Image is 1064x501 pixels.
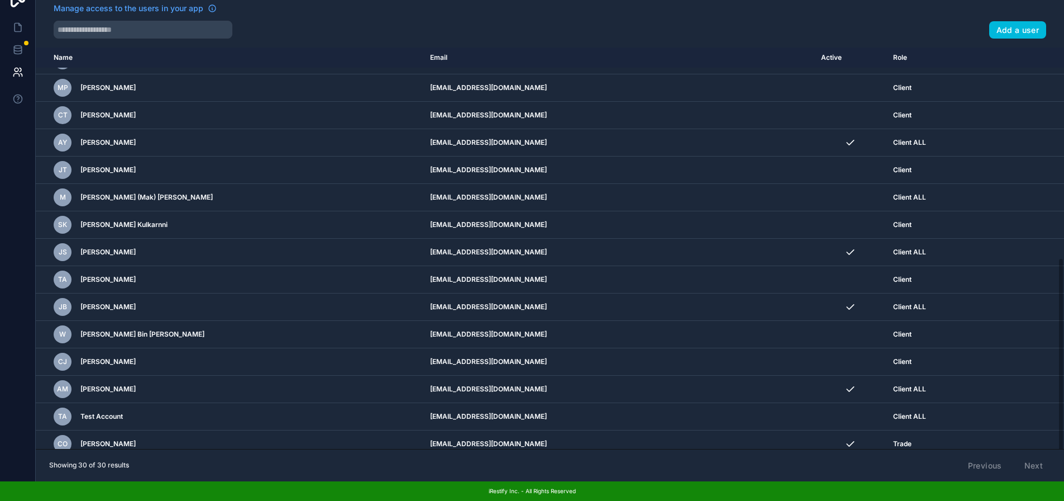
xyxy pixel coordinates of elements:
[893,412,926,421] span: Client ALL
[54,3,217,14] a: Manage access to the users in your app
[80,83,136,92] span: [PERSON_NAME]
[80,166,136,174] span: [PERSON_NAME]
[423,157,814,184] td: [EMAIL_ADDRESS][DOMAIN_NAME]
[893,439,912,448] span: Trade
[80,275,136,284] span: [PERSON_NAME]
[58,412,67,421] span: TA
[80,385,136,394] span: [PERSON_NAME]
[80,357,136,366] span: [PERSON_NAME]
[36,48,423,68] th: Name
[893,385,926,394] span: Client ALL
[423,184,814,211] td: [EMAIL_ADDRESS][DOMAIN_NAME]
[58,83,68,92] span: MP
[893,193,926,202] span: Client ALL
[80,220,168,229] span: [PERSON_NAME] Kulkarnni
[893,220,912,229] span: Client
[60,193,66,202] span: M
[80,412,123,421] span: Test Account
[893,330,912,339] span: Client
[893,83,912,92] span: Client
[423,403,814,431] td: [EMAIL_ADDRESS][DOMAIN_NAME]
[423,348,814,376] td: [EMAIL_ADDRESS][DOMAIN_NAME]
[814,48,886,68] th: Active
[54,3,203,14] span: Manage access to the users in your app
[59,303,67,311] span: JB
[893,138,926,147] span: Client ALL
[49,461,129,470] span: Showing 30 of 30 results
[423,431,814,458] td: [EMAIL_ADDRESS][DOMAIN_NAME]
[80,303,136,311] span: [PERSON_NAME]
[59,330,66,339] span: W
[893,166,912,174] span: Client
[36,48,1064,449] div: scrollable content
[58,138,67,147] span: AY
[80,439,136,448] span: [PERSON_NAME]
[893,248,926,257] span: Client ALL
[423,266,814,294] td: [EMAIL_ADDRESS][DOMAIN_NAME]
[423,48,814,68] th: Email
[80,248,136,257] span: [PERSON_NAME]
[423,239,814,266] td: [EMAIL_ADDRESS][DOMAIN_NAME]
[80,193,213,202] span: [PERSON_NAME] (Mak) [PERSON_NAME]
[58,439,68,448] span: CO
[893,303,926,311] span: Client ALL
[893,111,912,120] span: Client
[893,357,912,366] span: Client
[423,321,814,348] td: [EMAIL_ADDRESS][DOMAIN_NAME]
[423,74,814,102] td: [EMAIL_ADDRESS][DOMAIN_NAME]
[80,111,136,120] span: [PERSON_NAME]
[58,220,67,229] span: SK
[59,166,67,174] span: JT
[80,330,204,339] span: [PERSON_NAME] Bin [PERSON_NAME]
[989,21,1047,39] button: Add a user
[58,111,68,120] span: CT
[58,275,67,284] span: TA
[423,211,814,239] td: [EMAIL_ADDRESS][DOMAIN_NAME]
[423,102,814,129] td: [EMAIL_ADDRESS][DOMAIN_NAME]
[57,385,68,394] span: AM
[59,248,67,257] span: JS
[893,275,912,284] span: Client
[423,376,814,403] td: [EMAIL_ADDRESS][DOMAIN_NAME]
[423,294,814,321] td: [EMAIL_ADDRESS][DOMAIN_NAME]
[80,138,136,147] span: [PERSON_NAME]
[423,129,814,157] td: [EMAIL_ADDRESS][DOMAIN_NAME]
[886,48,1013,68] th: Role
[58,357,67,366] span: CJ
